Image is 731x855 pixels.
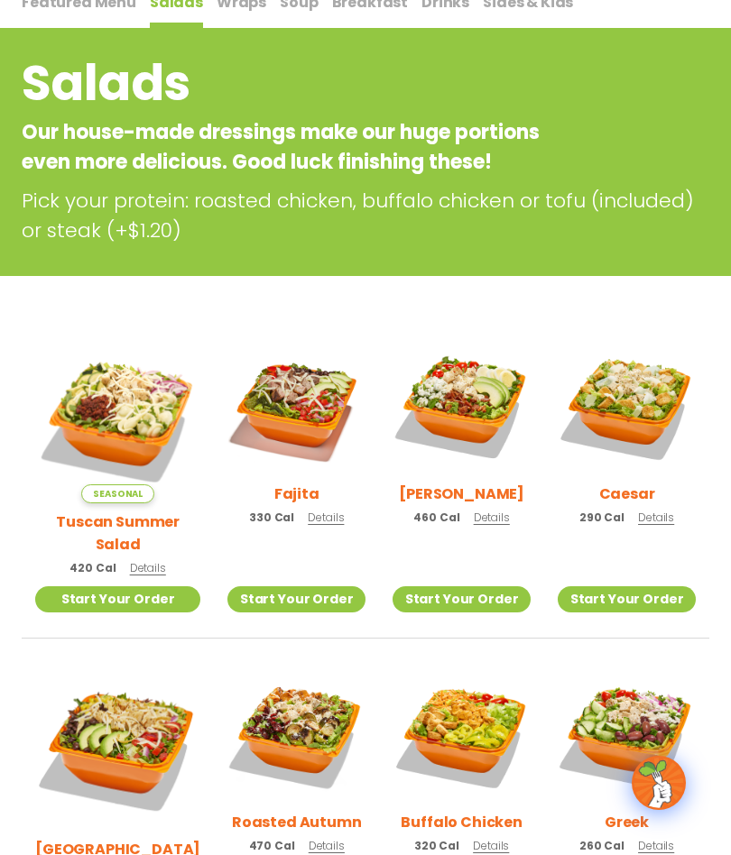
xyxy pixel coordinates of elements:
[232,811,362,833] h2: Roasted Autumn
[35,337,200,502] img: Product photo for Tuscan Summer Salad
[599,483,655,505] h2: Caesar
[22,47,564,120] h2: Salads
[638,510,674,525] span: Details
[579,510,625,526] span: 290 Cal
[35,666,200,831] img: Product photo for BBQ Ranch Salad
[130,560,166,575] span: Details
[393,337,531,475] img: Product photo for Cobb Salad
[558,666,696,804] img: Product photo for Greek Salad
[22,186,709,245] p: Pick your protein: roasted chicken, buffalo chicken or tofu (included) or steak (+$1.20)
[308,510,344,525] span: Details
[81,484,154,503] span: Seasonal
[605,811,649,833] h2: Greek
[401,811,523,833] h2: Buffalo Chicken
[414,838,459,854] span: 320 Cal
[227,666,365,804] img: Product photo for Roasted Autumn Salad
[309,838,345,853] span: Details
[413,510,459,526] span: 460 Cal
[399,483,524,505] h2: [PERSON_NAME]
[634,758,684,808] img: wpChatIcon
[249,838,295,854] span: 470 Cal
[558,586,696,612] a: Start Your Order
[473,838,509,853] span: Details
[227,337,365,475] img: Product photo for Fajita Salad
[249,510,294,526] span: 330 Cal
[474,510,510,525] span: Details
[393,666,531,804] img: Product photo for Buffalo Chicken Salad
[35,510,200,556] h2: Tuscan Summer Salad
[638,838,674,853] span: Details
[35,586,200,612] a: Start Your Order
[558,337,696,475] img: Product photo for Caesar Salad
[22,117,564,177] p: Our house-made dressings make our huge portions even more delicious. Good luck finishing these!
[579,838,625,854] span: 260 Cal
[393,586,531,612] a: Start Your Order
[274,483,319,505] h2: Fajita
[69,560,116,576] span: 420 Cal
[227,586,365,612] a: Start Your Order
